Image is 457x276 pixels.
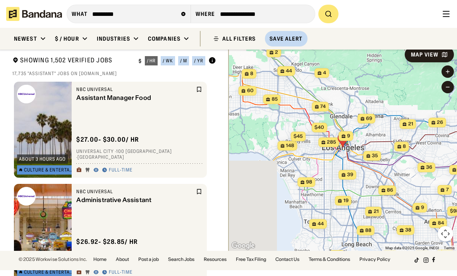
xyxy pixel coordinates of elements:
[320,103,326,110] span: 74
[437,119,443,126] span: 26
[116,257,129,262] a: About
[168,257,194,262] a: Search Jobs
[314,124,324,130] span: $40
[76,135,139,144] div: $ 27.00 - $30.00 / hr
[403,143,406,150] span: 8
[327,139,336,146] span: 285
[271,96,278,103] span: 85
[138,257,159,262] a: Post a job
[147,58,156,63] div: / hr
[97,35,130,42] div: Industries
[309,257,350,262] a: Terms & Conditions
[222,36,256,41] div: ALL FILTERS
[139,58,142,64] div: $
[19,157,66,161] div: about 3 hours ago
[194,58,203,63] div: / yr
[76,86,194,93] div: NBC Universal
[306,179,312,185] span: 98
[109,269,132,276] div: Full-time
[93,257,107,262] a: Home
[247,87,254,94] span: 60
[374,208,379,215] span: 21
[196,10,215,17] div: Where
[204,257,227,262] a: Resources
[372,153,378,159] span: 35
[236,257,266,262] a: Free Tax Filing
[24,270,73,274] div: Culture & Entertainment
[55,35,79,42] div: $ / hour
[76,189,194,195] div: NBC Universal
[294,133,303,139] span: $45
[275,257,299,262] a: Contact Us
[446,187,449,193] span: 7
[426,164,432,171] span: 36
[230,241,256,251] img: Google
[230,241,256,251] a: Open this area in Google Maps (opens a new window)
[286,68,292,74] span: 44
[12,81,216,276] div: grid
[444,246,455,250] a: Terms (opens in new tab)
[109,167,132,173] div: Full-time
[163,58,173,63] div: / wk
[438,220,444,226] span: 84
[411,52,438,57] div: Map View
[366,115,372,122] span: 69
[365,227,371,234] span: 88
[17,85,36,103] img: NBC Universal logo
[12,70,216,77] div: 17,735 "assistant" jobs on [DOMAIN_NAME]
[408,121,413,127] span: 21
[72,10,88,17] div: what
[318,221,324,227] span: 44
[405,227,411,233] span: 38
[14,35,37,42] div: Newest
[19,257,87,262] div: © 2025 Workwise Solutions Inc.
[76,148,202,160] div: Universal City · 100 [GEOGRAPHIC_DATA] · [GEOGRAPHIC_DATA]
[12,56,132,66] div: Showing 1,502 Verified Jobs
[76,238,138,246] div: $ 26.92 - $28.85 / hr
[286,142,294,149] span: 148
[421,204,424,211] span: 9
[6,7,62,21] img: Bandana logotype
[438,226,453,242] button: Map camera controls
[275,49,278,56] span: 2
[344,197,349,204] span: 19
[24,168,73,172] div: Culture & Entertainment
[180,58,187,63] div: / m
[323,70,326,76] span: 4
[250,70,253,77] span: 8
[359,257,390,262] a: Privacy Policy
[76,94,194,101] div: Assistant Manager Food
[385,246,439,250] span: Map data ©2025 Google, INEGI
[76,196,194,204] div: Administrative Assistant
[347,133,350,139] span: 9
[270,35,302,42] div: Save Alert
[387,187,393,194] span: 86
[148,35,180,42] div: Companies
[347,171,353,178] span: 39
[17,187,36,206] img: NBC Universal logo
